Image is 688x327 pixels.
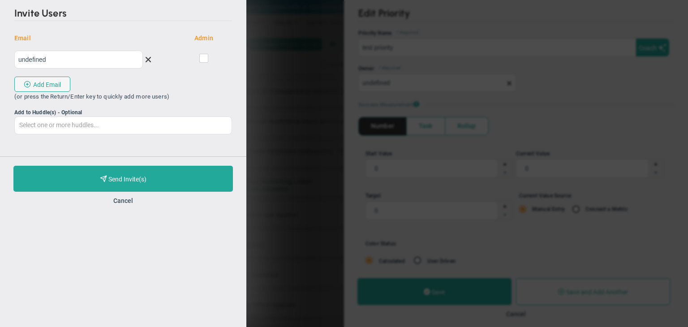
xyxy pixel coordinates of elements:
input: Add to Huddle(s) - Optional [15,117,232,133]
button: Add Email [14,77,70,92]
button: Send Invite(s) [13,166,233,192]
span: Send Invite(s) [108,176,146,183]
div: Select one or more Huddles... The invited User(s) will be added to the Huddle as a member. [14,109,232,116]
span: Admin [194,34,213,43]
span: (or press the Return/Enter key to quickly add more users) [14,93,169,100]
span: Email [14,34,110,43]
button: Cancel [113,197,133,204]
h2: Invite Users [14,7,232,21]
